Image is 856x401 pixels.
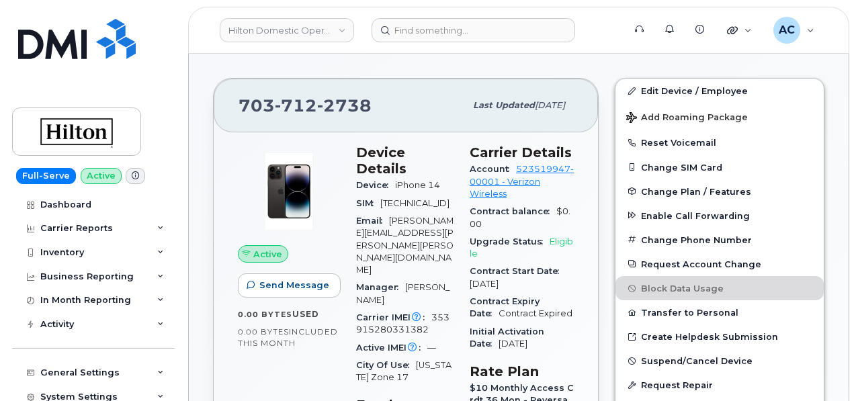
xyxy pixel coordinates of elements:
span: 0.00 Bytes [238,310,292,319]
span: [TECHNICAL_ID] [380,198,450,208]
a: Create Helpdesk Submission [615,324,824,349]
span: Email [356,216,389,226]
span: 0.00 Bytes [238,327,289,337]
span: AC [779,22,795,38]
span: Device [356,180,395,190]
span: Suspend/Cancel Device [641,356,753,366]
button: Add Roaming Package [615,103,824,130]
span: Active IMEI [356,343,427,353]
span: Add Roaming Package [626,112,748,125]
span: [DATE] [499,339,527,349]
span: Manager [356,282,405,292]
button: Enable Call Forwarding [615,204,824,228]
span: — [427,343,436,353]
span: 2738 [317,95,372,116]
h3: Device Details [356,144,454,177]
div: Aston Clark [764,17,824,44]
button: Change Phone Number [615,228,824,252]
span: SIM [356,198,380,208]
span: Send Message [259,279,329,292]
a: Hilton Domestic Operating Company Inc [220,18,354,42]
button: Send Message [238,273,341,298]
button: Change Plan / Features [615,179,824,204]
a: 523519947-00001 - Verizon Wireless [470,164,574,199]
iframe: Messenger Launcher [798,343,846,391]
button: Transfer to Personal [615,300,824,324]
button: Block Data Usage [615,276,824,300]
span: Change Plan / Features [641,186,751,196]
button: Request Account Change [615,252,824,276]
span: Contract Expired [499,308,572,318]
span: [DATE] [535,100,565,110]
span: 712 [275,95,317,116]
h3: Rate Plan [470,363,574,380]
span: City Of Use [356,360,416,370]
span: Last updated [473,100,535,110]
div: Quicklinks [718,17,761,44]
h3: Carrier Details [470,144,574,161]
span: Contract balance [470,206,556,216]
span: Enable Call Forwarding [641,210,750,220]
input: Find something... [372,18,575,42]
span: used [292,309,319,319]
button: Suspend/Cancel Device [615,349,824,373]
span: Initial Activation Date [470,326,544,349]
span: Active [253,248,282,261]
img: image20231002-3703462-njx0qo.jpeg [249,151,329,232]
button: Request Repair [615,373,824,397]
button: Change SIM Card [615,155,824,179]
a: Edit Device / Employee [615,79,824,103]
span: Account [470,164,516,174]
span: Upgrade Status [470,236,550,247]
span: [PERSON_NAME][EMAIL_ADDRESS][PERSON_NAME][PERSON_NAME][DOMAIN_NAME] [356,216,454,275]
span: Contract Start Date [470,266,566,276]
span: [DATE] [470,279,499,289]
span: included this month [238,326,338,349]
span: Contract Expiry Date [470,296,540,318]
button: Reset Voicemail [615,130,824,154]
span: [PERSON_NAME] [356,282,450,304]
span: Carrier IMEI [356,312,431,322]
span: 703 [239,95,372,116]
span: $0.00 [470,206,570,228]
span: iPhone 14 [395,180,440,190]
